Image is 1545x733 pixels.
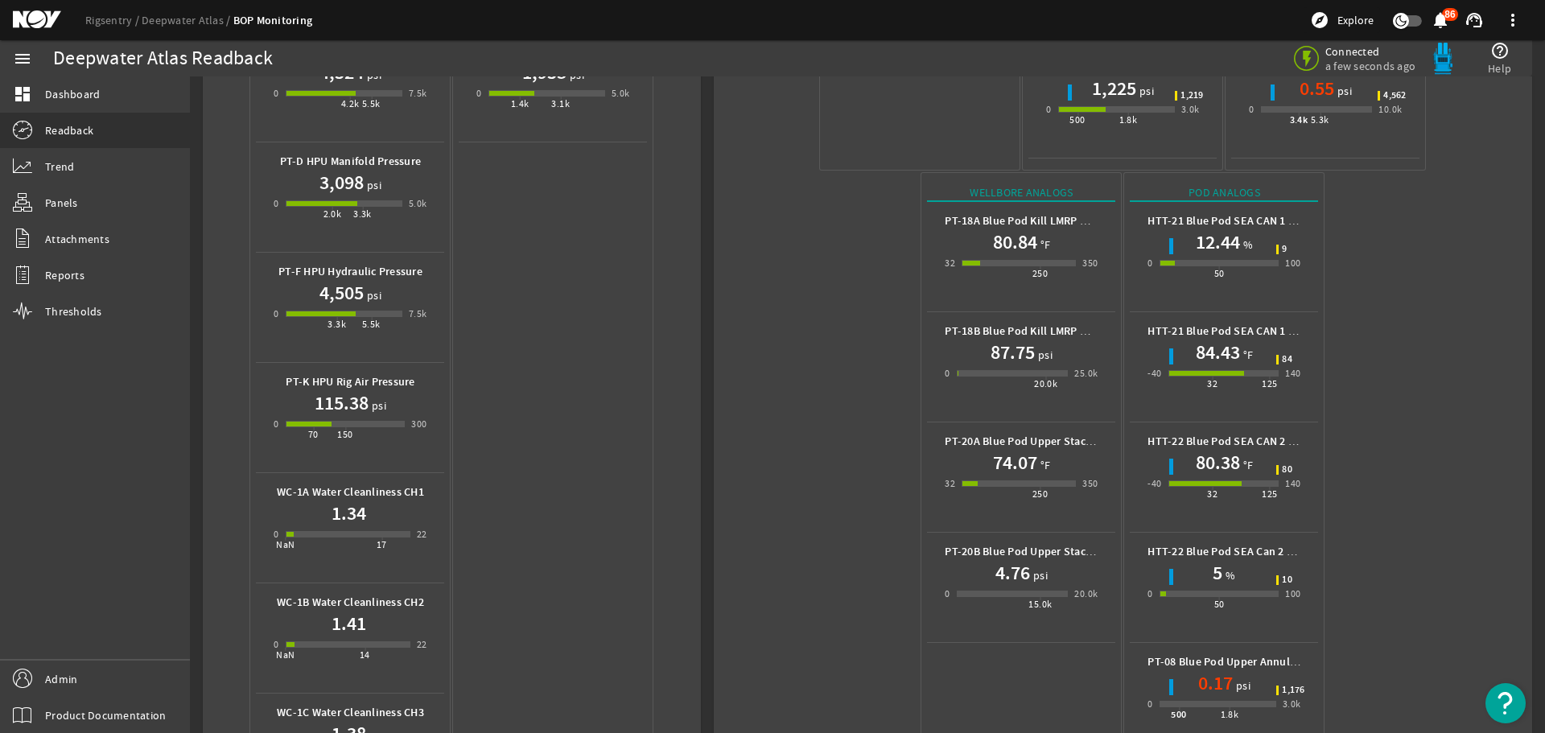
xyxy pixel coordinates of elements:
span: °F [1240,347,1254,363]
b: WC-1C Water Cleanliness CH3 [277,705,424,720]
div: 32 [945,476,955,492]
b: PT-18B Blue Pod Kill LMRP Wellbore Pressure [945,323,1171,339]
h1: 74.07 [993,450,1037,476]
span: % [1240,237,1253,253]
h1: 87.75 [991,340,1035,365]
div: 0 [274,85,278,101]
b: PT-20B Blue Pod Upper Stack Wellbore Pressure [945,544,1184,559]
h1: 115.38 [315,390,369,416]
b: PT-D HPU Manifold Pressure [280,154,422,169]
div: 3.0k [1283,696,1301,712]
b: WC-1A Water Cleanliness CH1 [277,484,424,500]
h1: 84.43 [1196,340,1240,365]
div: 125 [1262,376,1277,392]
div: 0 [476,85,481,101]
h1: 4.76 [995,560,1030,586]
div: 0 [1249,101,1254,117]
mat-icon: support_agent [1465,10,1484,30]
button: Open Resource Center [1485,683,1526,723]
button: 86 [1432,12,1448,29]
span: Panels [45,195,78,211]
div: 5.5k [362,96,381,112]
b: HTT-21 Blue Pod SEA CAN 1 Temperature [1147,323,1353,339]
div: -40 [1147,476,1161,492]
h1: 0.55 [1300,76,1334,101]
b: HTT-22 Blue Pod SEA CAN 2 Temperature [1147,434,1353,449]
div: 32 [1207,376,1217,392]
a: Deepwater Atlas [142,13,233,27]
div: 1.8k [1221,706,1239,723]
div: 300 [411,416,426,432]
div: 5.0k [409,196,427,212]
div: Deepwater Atlas Readback [53,51,273,67]
div: 0 [945,365,950,381]
div: 22 [417,526,427,542]
h1: 5 [1213,560,1222,586]
span: °F [1037,457,1051,473]
div: 0 [274,526,278,542]
div: 0 [274,416,278,432]
b: PT-20A Blue Pod Upper Stack Wellbore Temperature [945,434,1206,449]
div: 0 [1046,101,1051,117]
h1: 12.44 [1196,229,1240,255]
div: 3.3k [353,206,372,222]
span: % [1222,567,1235,583]
a: Rigsentry [85,13,142,27]
span: psi [1030,567,1048,583]
span: Readback [45,122,93,138]
div: 150 [337,426,352,443]
div: 3.3k [328,316,346,332]
div: 32 [945,255,955,271]
div: 17 [377,537,387,553]
div: 140 [1285,365,1300,381]
div: 14 [360,647,370,663]
b: PT-18A Blue Pod Kill LMRP Wellbore Temperature [945,213,1193,229]
div: 100 [1285,586,1300,602]
div: 10.0k [1378,101,1402,117]
div: Pod Analogs [1130,184,1318,202]
span: 9 [1282,245,1287,254]
span: Attachments [45,231,109,247]
mat-icon: menu [13,49,32,68]
span: 1,219 [1180,91,1203,101]
h1: 80.38 [1196,450,1240,476]
span: Dashboard [45,86,100,102]
span: psi [364,287,381,303]
mat-icon: notifications [1431,10,1450,30]
div: 100 [1285,255,1300,271]
span: psi [1035,347,1053,363]
h1: 0.17 [1198,670,1233,696]
mat-icon: dashboard [13,84,32,104]
div: 20.0k [1074,586,1098,602]
span: Reports [45,267,84,283]
b: PT-K HPU Rig Air Pressure [286,374,414,389]
div: 500 [1069,112,1085,128]
span: Product Documentation [45,707,166,723]
span: a few seconds ago [1325,59,1415,73]
h1: 3,098 [319,170,364,196]
span: 84 [1282,355,1292,364]
b: HTT-22 Blue Pod SEA Can 2 Humidity [1147,544,1334,559]
span: psi [369,397,386,414]
div: 5.0k [612,85,630,101]
div: -40 [1147,365,1161,381]
div: 0 [945,586,950,602]
div: 20.0k [1034,376,1057,392]
div: 0 [1147,696,1152,712]
span: psi [364,177,381,193]
div: 50 [1214,266,1225,282]
div: 3.1k [551,96,570,112]
div: 3.4k [1290,112,1308,128]
mat-icon: explore [1310,10,1329,30]
div: 15.0k [1028,596,1052,612]
div: 32 [1207,486,1217,502]
div: 0 [1147,586,1152,602]
span: 80 [1282,465,1292,475]
span: Trend [45,159,74,175]
span: Admin [45,671,77,687]
div: 0 [274,196,278,212]
mat-icon: help_outline [1490,41,1510,60]
div: 0 [274,306,278,322]
div: NaN [276,647,295,663]
div: NaN [276,537,295,553]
